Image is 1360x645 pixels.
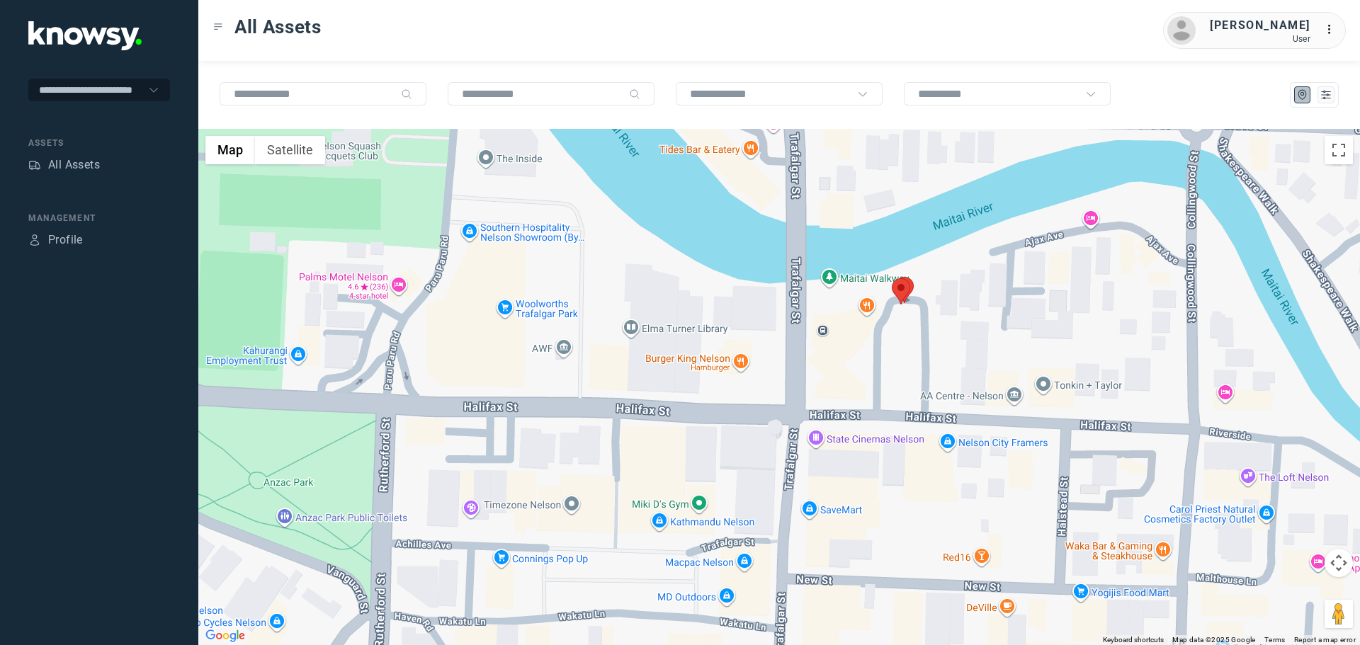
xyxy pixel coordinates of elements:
div: All Assets [48,156,100,173]
div: [PERSON_NAME] [1210,17,1310,34]
div: User [1210,34,1310,44]
div: List [1320,89,1332,101]
div: Map [1296,89,1309,101]
div: : [1325,21,1342,38]
span: All Assets [234,14,322,40]
div: Search [401,89,412,100]
div: Profile [48,232,83,249]
button: Show street map [205,136,255,164]
a: Report a map error [1294,636,1356,644]
a: AssetsAll Assets [28,156,100,173]
button: Show satellite imagery [255,136,325,164]
button: Map camera controls [1325,549,1353,577]
tspan: ... [1325,24,1339,35]
div: : [1325,21,1342,40]
span: Map data ©2025 Google [1172,636,1255,644]
div: Management [28,212,170,224]
a: Terms (opens in new tab) [1264,636,1286,644]
a: ProfileProfile [28,232,83,249]
div: Assets [28,159,41,171]
div: Toggle Menu [213,22,223,32]
div: Search [629,89,640,100]
button: Keyboard shortcuts [1103,635,1164,645]
img: Google [202,627,249,645]
img: Application Logo [28,21,142,50]
div: Assets [28,137,170,149]
button: Toggle fullscreen view [1325,136,1353,164]
img: avatar.png [1167,16,1196,45]
button: Drag Pegman onto the map to open Street View [1325,600,1353,628]
a: Open this area in Google Maps (opens a new window) [202,627,249,645]
div: Profile [28,234,41,246]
